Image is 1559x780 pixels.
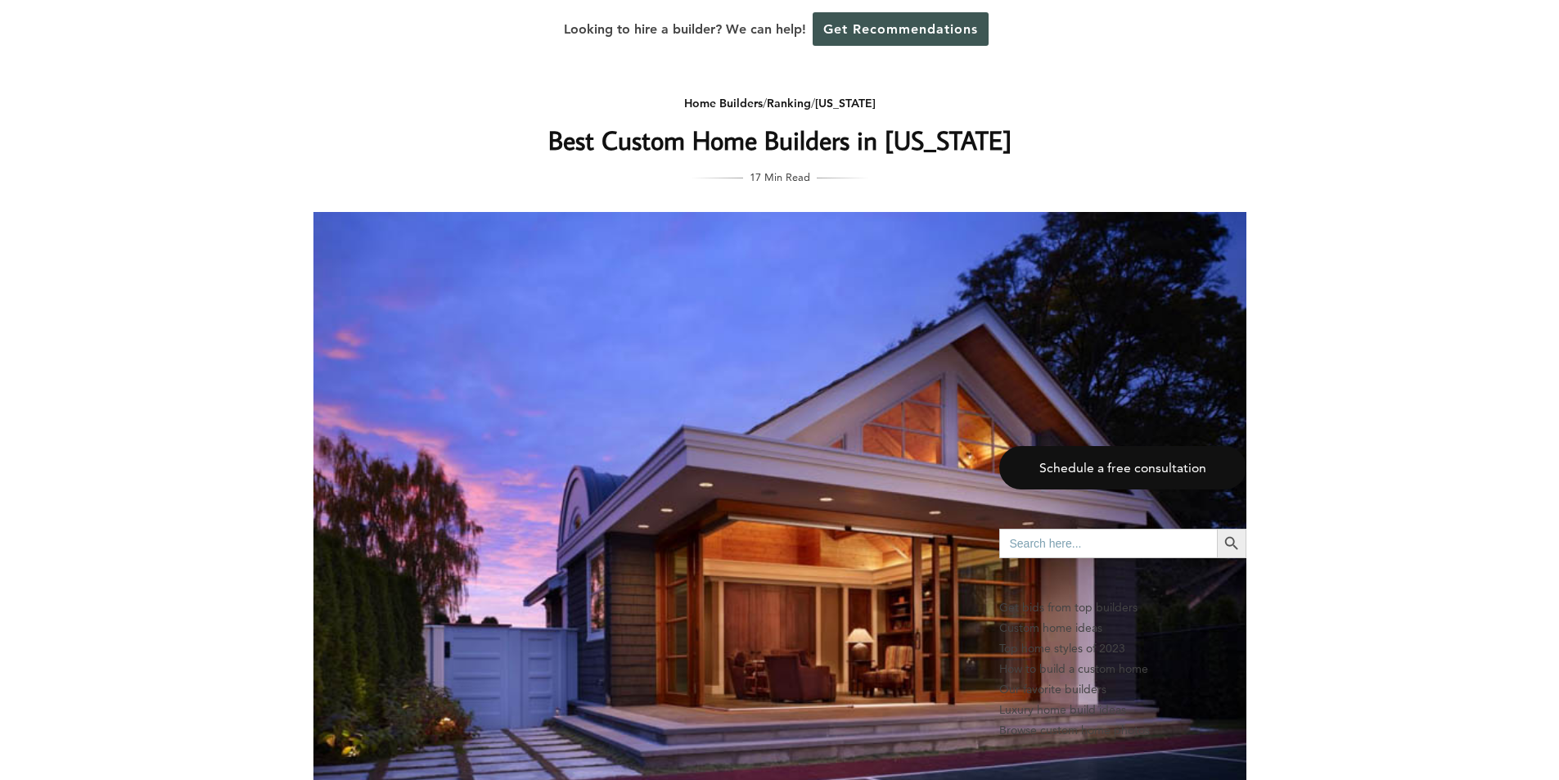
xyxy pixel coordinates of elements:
[684,96,763,110] a: Home Builders
[750,168,810,186] span: 17 Min Read
[453,93,1106,114] div: / /
[767,96,811,110] a: Ranking
[1245,662,1539,760] iframe: Drift Widget Chat Controller
[453,120,1106,160] h1: Best Custom Home Builders﻿ in [US_STATE]
[815,96,876,110] a: [US_STATE]
[813,12,989,46] a: Get Recommendations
